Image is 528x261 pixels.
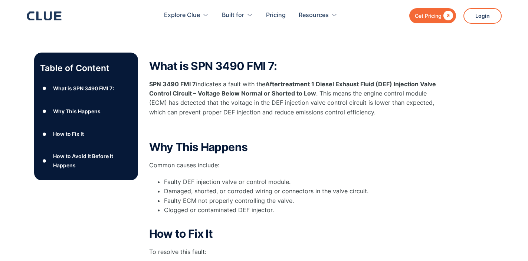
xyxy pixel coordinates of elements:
a: ●How to Fix It [40,128,132,140]
div: Resources [299,4,338,27]
p: To resolve this fault: [149,247,446,257]
div: Why This Happens [53,107,101,116]
div: What is SPN 3490 FMI 7: [53,84,114,93]
li: Damaged, shorted, or corroded wiring or connectors in the valve circuit. [164,187,446,196]
p: indicates a fault with the . This means the engine control module (ECM) has detected that the vol... [149,80,446,117]
div: Built for [222,4,244,27]
li: Faulty ECM not properly controlling the valve. [164,196,446,205]
div: Built for [222,4,253,27]
div:  [442,11,453,20]
div: ● [40,155,49,166]
a: Pricing [266,4,286,27]
li: Clogged or contaminated DEF injector. [164,205,446,224]
div: ● [40,128,49,140]
p: Common causes include: [149,161,446,170]
a: ●Why This Happens [40,106,132,117]
div: ● [40,106,49,117]
div: Explore Clue [164,4,209,27]
div: How to Avoid It Before It Happens [53,151,132,170]
strong: Why This Happens [149,140,248,154]
div: ● [40,83,49,94]
li: Faulty DEF injection valve or control module. [164,177,446,187]
a: ●What is SPN 3490 FMI 7: [40,83,132,94]
strong: Aftertreatment 1 Diesel Exhaust Fluid (DEF) Injection Valve Control Circuit – Voltage Below Norma... [149,80,436,97]
div: Explore Clue [164,4,200,27]
div: Get Pricing [415,11,442,20]
strong: How to Fix It [149,227,213,240]
div: Resources [299,4,329,27]
strong: SPN 3490 FMI 7 [149,80,196,88]
a: Login [463,8,502,24]
a: ●How to Avoid It Before It Happens [40,151,132,170]
strong: What is SPN 3490 FMI 7: [149,59,277,73]
p: ‍ [149,124,446,134]
a: Get Pricing [409,8,456,23]
p: Table of Content [40,62,132,74]
div: How to Fix It [53,129,84,138]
